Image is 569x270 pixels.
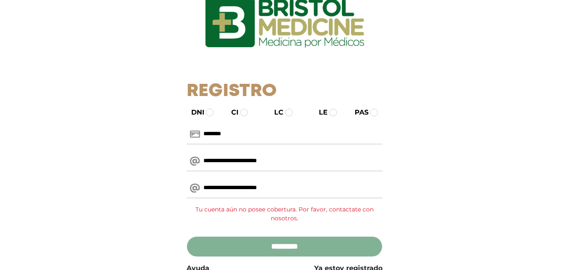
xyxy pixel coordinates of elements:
label: LC [267,107,283,118]
div: Tu cuenta aún no posee cobertura. Por favor, contactate con nosotros. [187,202,382,226]
label: CI [224,107,238,118]
label: DNI [184,107,204,118]
h1: Registro [187,81,382,102]
label: LE [311,107,328,118]
label: PAS [347,107,369,118]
